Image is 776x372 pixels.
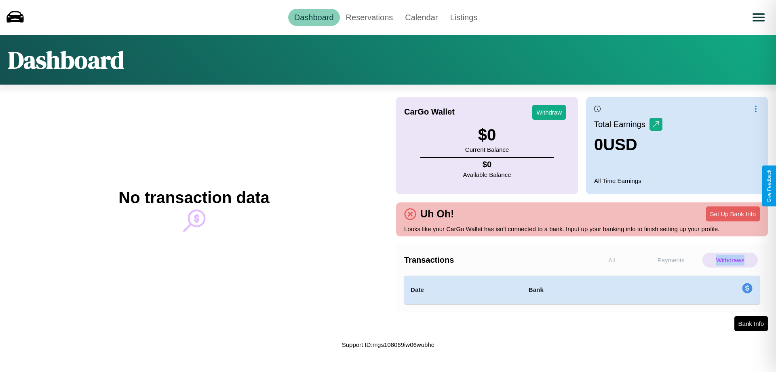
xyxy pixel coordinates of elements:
[747,6,770,29] button: Open menu
[594,136,662,154] h3: 0 USD
[463,160,511,169] h4: $ 0
[404,223,760,234] p: Looks like your CarGo Wallet has isn't connected to a bank. Input up your banking info to finish ...
[532,105,566,120] button: Withdraw
[444,9,483,26] a: Listings
[706,206,760,221] button: Set Up Bank Info
[465,126,509,144] h3: $ 0
[584,253,639,268] p: All
[340,9,399,26] a: Reservations
[529,285,641,295] h4: Bank
[463,169,511,180] p: Available Balance
[404,276,760,304] table: simple table
[8,43,124,77] h1: Dashboard
[118,189,269,207] h2: No transaction data
[404,255,582,265] h4: Transactions
[734,316,768,331] button: Bank Info
[766,170,772,202] div: Give Feedback
[288,9,340,26] a: Dashboard
[399,9,444,26] a: Calendar
[594,117,649,132] p: Total Earnings
[643,253,699,268] p: Payments
[404,107,455,117] h4: CarGo Wallet
[594,175,760,186] p: All Time Earnings
[416,208,458,220] h4: Uh Oh!
[465,144,509,155] p: Current Balance
[702,253,758,268] p: Withdraws
[411,285,516,295] h4: Date
[342,339,434,350] p: Support ID: mgs108069iw06wubhc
